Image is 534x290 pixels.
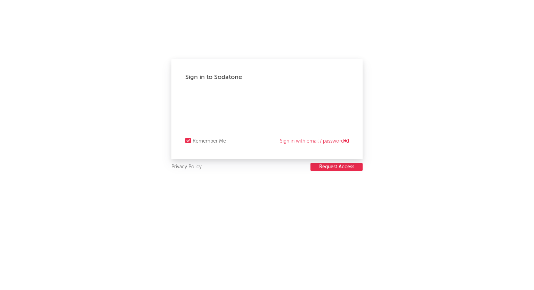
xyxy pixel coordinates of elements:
button: Request Access [310,163,363,171]
div: Sign in to Sodatone [185,73,349,81]
a: Privacy Policy [171,163,202,171]
div: Remember Me [193,137,226,145]
a: Sign in with email / password [280,137,349,145]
